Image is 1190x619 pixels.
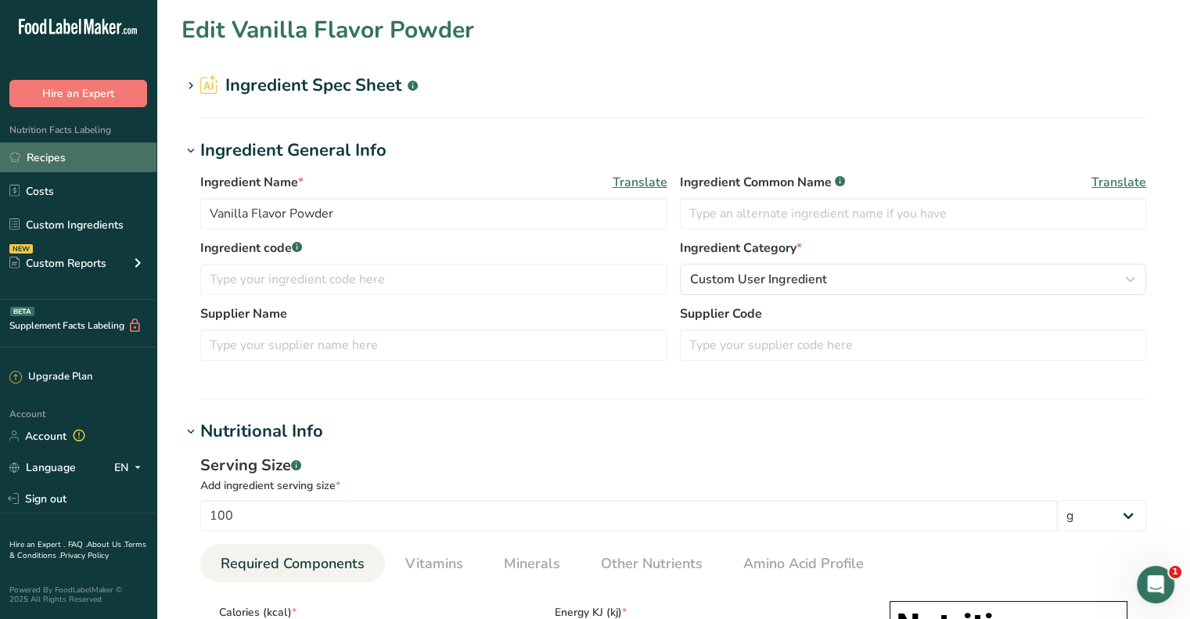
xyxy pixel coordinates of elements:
a: Terms & Conditions . [9,539,146,561]
div: Upgrade Plan [9,369,92,385]
a: Language [9,454,76,481]
input: Type your serving size here [200,500,1057,531]
div: Ingredient General Info [200,138,386,164]
span: 1 [1169,566,1181,578]
input: Type your supplier name here [200,329,667,361]
span: Minerals [504,553,560,574]
span: Custom User Ingredient [690,270,827,289]
h1: Edit Vanilla Flavor Powder [182,13,474,48]
span: Ingredient Common Name [680,173,845,192]
label: Supplier Name [200,304,667,323]
label: Ingredient Category [680,239,1147,257]
span: Other Nutrients [601,553,703,574]
span: Required Components [221,553,365,574]
span: Translate [1091,173,1146,192]
h2: Ingredient Spec Sheet [200,73,418,99]
input: Type your supplier code here [680,329,1147,361]
iframe: Intercom live chat [1137,566,1174,603]
input: Type your ingredient name here [200,198,667,229]
span: Amino Acid Profile [743,553,864,574]
label: Ingredient code [200,239,667,257]
div: Serving Size [200,454,1146,477]
a: Hire an Expert . [9,539,65,550]
a: Privacy Policy [60,550,109,561]
div: Add ingredient serving size [200,477,1146,494]
div: Nutritional Info [200,419,323,444]
button: Custom User Ingredient [680,264,1147,295]
label: Supplier Code [680,304,1147,323]
button: Hire an Expert [9,80,147,107]
span: Translate [613,173,667,192]
a: FAQ . [68,539,87,550]
div: EN [114,458,147,477]
input: Type your ingredient code here [200,264,667,295]
input: Type an alternate ingredient name if you have [680,198,1147,229]
a: About Us . [87,539,124,550]
span: Ingredient Name [200,173,304,192]
div: BETA [10,307,34,316]
div: Powered By FoodLabelMaker © 2025 All Rights Reserved [9,585,147,604]
span: Vitamins [405,553,463,574]
div: Custom Reports [9,255,106,272]
div: NEW [9,244,33,254]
